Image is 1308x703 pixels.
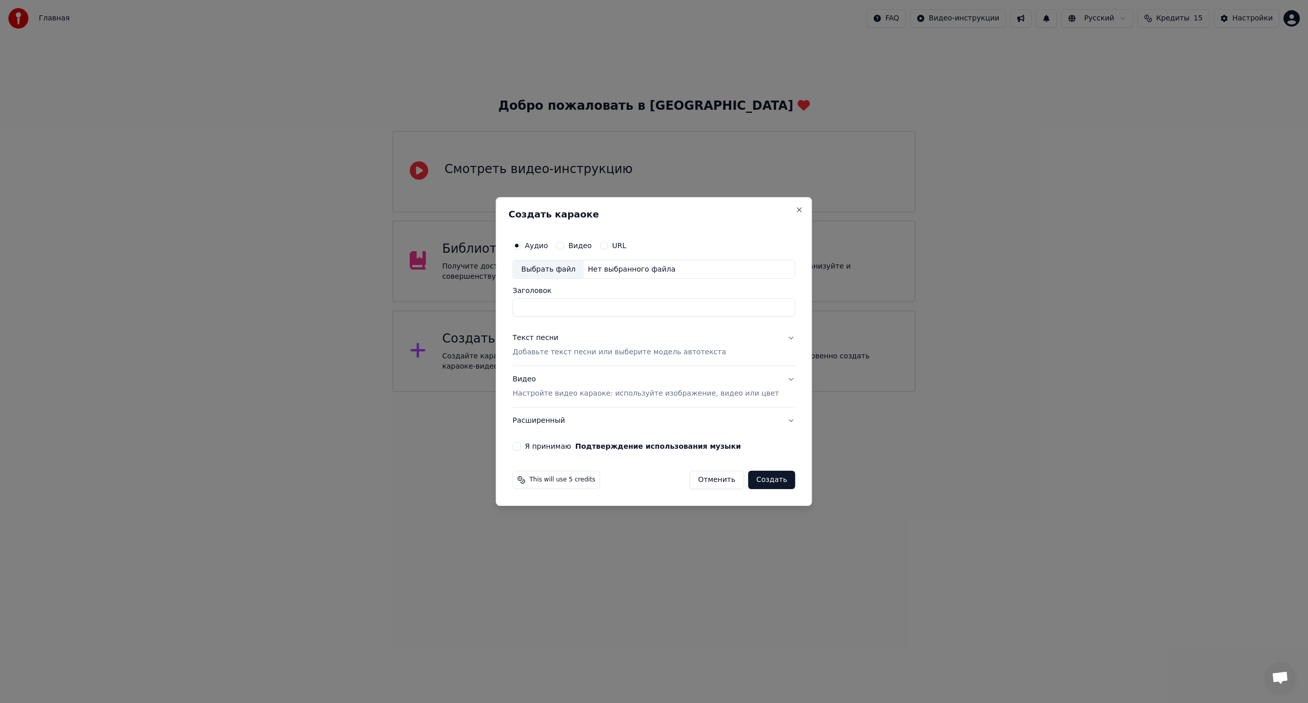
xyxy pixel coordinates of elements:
[748,471,795,489] button: Создать
[512,325,795,366] button: Текст песниДобавьте текст песни или выберите модель автотекста
[512,407,795,434] button: Расширенный
[512,367,795,407] button: ВидеоНастройте видео караоке: используйте изображение, видео или цвет
[568,242,592,249] label: Видео
[508,210,799,219] h2: Создать караоке
[512,287,795,295] label: Заголовок
[612,242,626,249] label: URL
[529,476,595,484] span: This will use 5 credits
[525,242,548,249] label: Аудио
[583,264,680,275] div: Нет выбранного файла
[689,471,744,489] button: Отменить
[512,348,726,358] p: Добавьте текст песни или выберите модель автотекста
[512,389,779,399] p: Настройте видео караоке: используйте изображение, видео или цвет
[575,443,741,450] button: Я принимаю
[513,260,583,279] div: Выбрать файл
[525,443,741,450] label: Я принимаю
[512,333,558,344] div: Текст песни
[512,375,779,399] div: Видео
